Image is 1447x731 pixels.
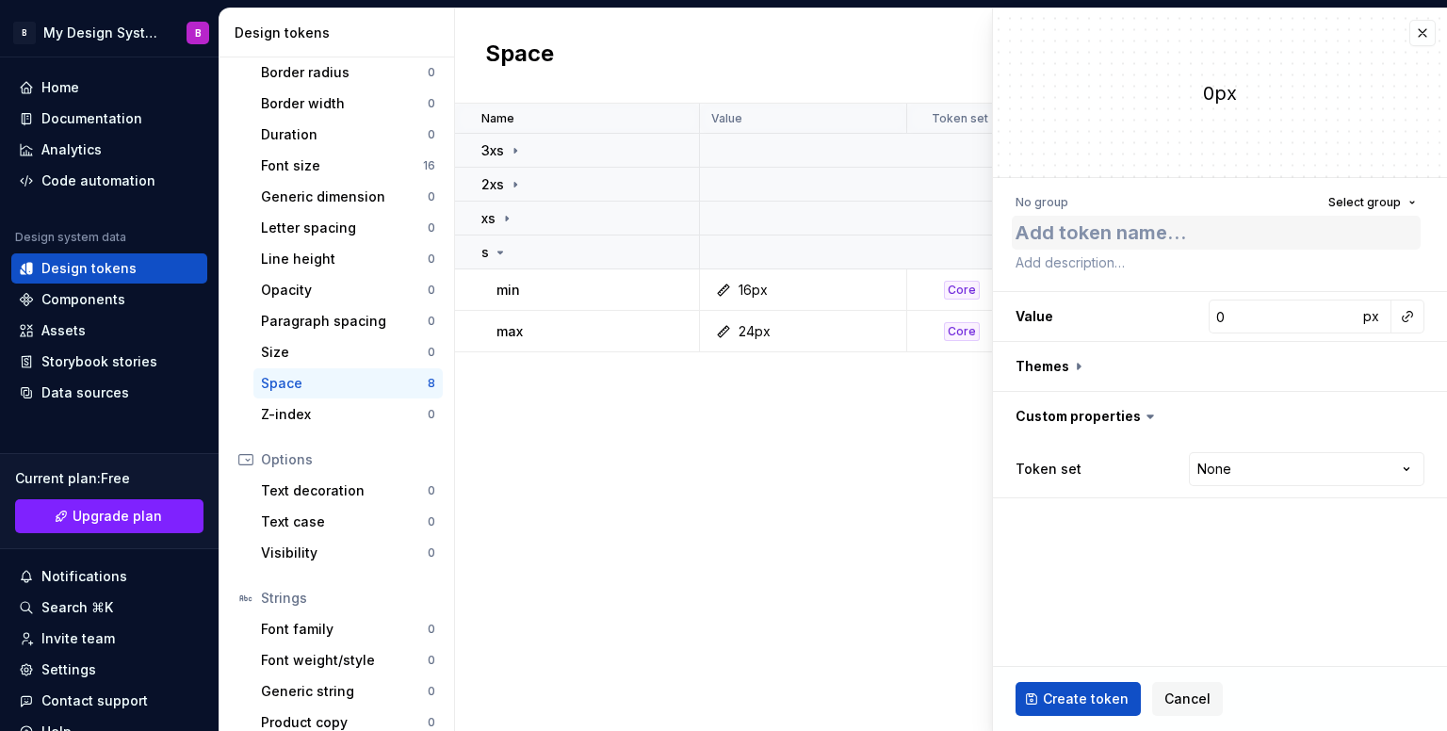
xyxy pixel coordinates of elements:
a: Paragraph spacing0 [253,306,443,336]
p: max [496,322,523,341]
div: 0 [428,684,435,699]
a: Documentation [11,104,207,134]
div: 0 [428,407,435,422]
span: Cancel [1164,690,1211,708]
div: 0px [993,80,1447,106]
a: Storybook stories [11,347,207,377]
div: Design system data [15,230,126,245]
a: Generic dimension0 [253,182,443,212]
div: Border width [261,94,428,113]
a: Z-index0 [253,399,443,430]
div: B [13,22,36,44]
a: Line height0 [253,244,443,274]
div: Settings [41,660,96,679]
a: Size0 [253,337,443,367]
div: Letter spacing [261,219,428,237]
a: Font weight/style0 [253,645,443,675]
div: Contact support [41,691,148,710]
div: Analytics [41,140,102,159]
div: Invite team [41,629,115,648]
div: Border radius [261,63,428,82]
p: Token set [932,111,988,126]
div: Font size [261,156,423,175]
button: Notifications [11,561,207,592]
div: Components [41,290,125,309]
input: 0 [1209,300,1358,333]
div: Text case [261,512,428,531]
a: Letter spacing0 [253,213,443,243]
a: Text case0 [253,507,443,537]
div: Code automation [41,171,155,190]
div: Generic string [261,682,428,701]
a: Font size16 [253,151,443,181]
div: Strings [261,589,435,608]
button: Search ⌘K [11,593,207,623]
a: Border radius0 [253,57,443,88]
div: 0 [428,545,435,560]
div: Design tokens [41,259,137,278]
a: Visibility0 [253,538,443,568]
div: 0 [428,653,435,668]
span: Upgrade plan [73,507,162,526]
div: 0 [428,345,435,360]
a: Assets [11,316,207,346]
p: s [481,243,489,262]
div: Text decoration [261,481,428,500]
div: Font weight/style [261,651,428,670]
p: 3xs [481,141,504,160]
a: Border width0 [253,89,443,119]
a: Duration0 [253,120,443,150]
div: 0 [428,189,435,204]
div: Documentation [41,109,142,128]
div: Space [261,374,428,393]
div: No group [1016,195,1068,210]
div: 24px [739,322,771,341]
button: Contact support [11,686,207,716]
div: 0 [428,622,435,637]
p: Name [481,111,514,126]
div: Z-index [261,405,428,424]
div: Design tokens [235,24,447,42]
div: 16 [423,158,435,173]
div: Data sources [41,383,129,402]
button: Select group [1320,189,1424,216]
div: B [195,25,202,41]
div: My Design System [43,24,164,42]
a: Upgrade plan [15,499,203,533]
a: Home [11,73,207,103]
div: Current plan : Free [15,469,203,488]
button: Cancel [1152,682,1223,716]
label: Token set [1016,460,1081,479]
a: Generic string0 [253,676,443,707]
div: 0 [428,483,435,498]
button: px [1358,303,1384,330]
div: 8 [428,376,435,391]
div: Home [41,78,79,97]
div: Search ⌘K [41,598,113,617]
p: Value [711,111,742,126]
a: Space8 [253,368,443,398]
button: BMy Design SystemB [4,12,215,53]
button: Create token [1016,682,1141,716]
span: px [1363,308,1379,324]
div: Generic dimension [261,187,428,206]
div: 0 [428,220,435,236]
a: Code automation [11,166,207,196]
div: Core [944,281,980,300]
a: Opacity0 [253,275,443,305]
div: Font family [261,620,428,639]
div: Core [944,322,980,341]
a: Design tokens [11,253,207,284]
div: Visibility [261,544,428,562]
h2: Space [485,39,554,73]
div: 0 [428,96,435,111]
a: Components [11,284,207,315]
div: Storybook stories [41,352,157,371]
div: Assets [41,321,86,340]
div: 0 [428,252,435,267]
a: Settings [11,655,207,685]
div: 0 [428,283,435,298]
p: 2xs [481,175,504,194]
p: xs [481,209,496,228]
div: Duration [261,125,428,144]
